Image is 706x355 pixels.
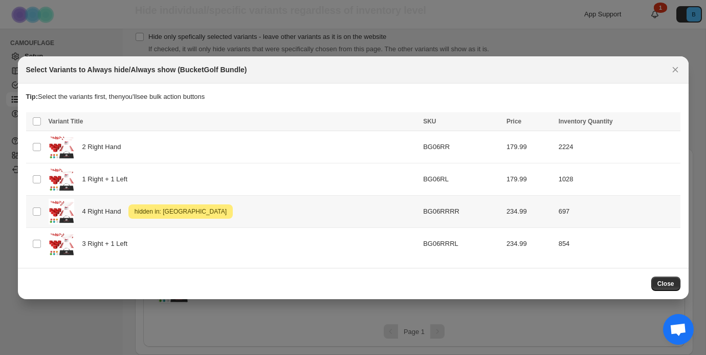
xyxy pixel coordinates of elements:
span: 2 Right Hand [82,142,127,152]
td: 1028 [556,163,680,195]
td: 854 [556,227,680,260]
img: bucketgolf-bundle-992621.jpg [49,199,74,224]
span: 3 Right + 1 Left [82,239,133,249]
button: Close [651,277,680,291]
div: Open chat [663,314,694,345]
strong: Tip: [26,93,38,100]
span: SKU [423,118,436,125]
p: Select the variants first, then you'll see bulk action buttons [26,92,680,102]
span: 4 Right Hand [82,206,127,217]
span: hidden in: [GEOGRAPHIC_DATA] [133,205,229,218]
td: BG06RR [420,131,503,163]
span: Variant Title [49,118,83,125]
td: BG06RRRR [420,195,503,227]
img: bucketgolf-bundle-890762.jpg [49,166,74,192]
td: 179.99 [503,131,556,163]
span: 1 Right + 1 Left [82,174,133,184]
h2: Select Variants to Always hide/Always show (BucketGolf Bundle) [26,65,247,75]
span: Inventory Quantity [559,118,613,125]
td: 2224 [556,131,680,163]
td: 234.99 [503,227,556,260]
span: Close [657,280,674,288]
span: Price [506,118,521,125]
td: 234.99 [503,195,556,227]
td: BG06RL [420,163,503,195]
button: Close [668,62,682,77]
td: 697 [556,195,680,227]
img: bucketgolf-bundle-274395.jpg [49,231,74,257]
td: BG06RRRL [420,227,503,260]
td: 179.99 [503,163,556,195]
img: bucketgolf-bundle-220559.jpg [49,134,74,160]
